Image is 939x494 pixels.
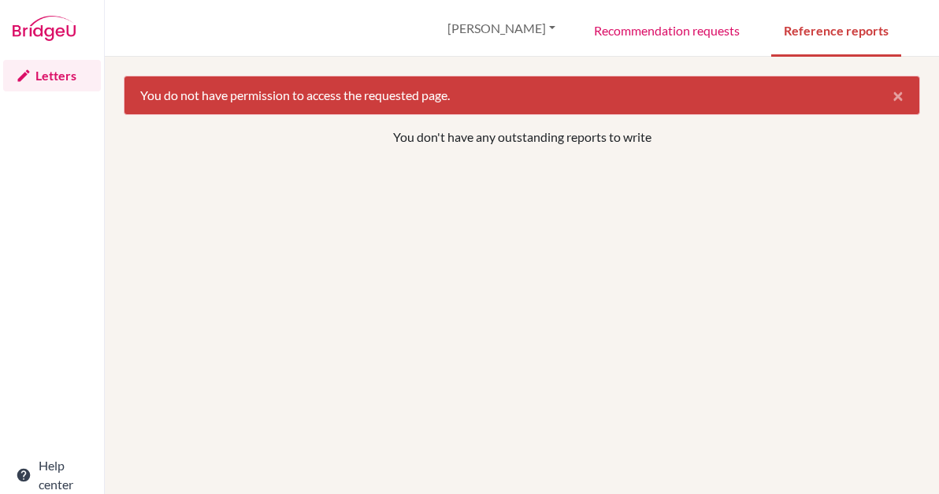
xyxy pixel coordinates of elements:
a: Letters [3,60,101,91]
p: You don't have any outstanding reports to write [202,128,841,147]
a: Recommendation requests [581,2,752,57]
a: Help center [3,459,101,491]
a: Reference reports [771,2,901,57]
span: × [893,84,904,106]
button: [PERSON_NAME] [440,13,562,43]
img: Bridge-U [13,16,76,41]
button: Close [877,76,919,114]
div: You do not have permission to access the requested page. [124,76,920,115]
